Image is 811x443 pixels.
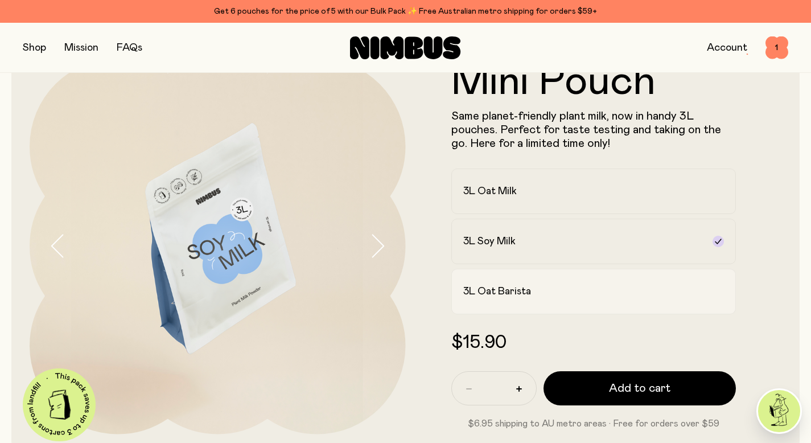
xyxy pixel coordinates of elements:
button: Add to cart [544,371,736,405]
a: FAQs [117,43,142,53]
button: 1 [765,36,788,59]
h2: 3L Oat Milk [463,184,517,198]
a: Account [707,43,747,53]
img: agent [758,390,800,432]
h2: 3L Oat Barista [463,285,531,298]
p: $6.95 shipping to AU metro areas · Free for orders over $59 [451,417,736,430]
h2: 3L Soy Milk [463,235,516,248]
span: $15.90 [451,334,507,352]
h1: Mini Pouch [451,61,736,102]
img: illustration-carton.png [40,385,79,424]
div: Get 6 pouches for the price of 5 with our Bulk Pack ✨ Free Australian metro shipping for orders $59+ [23,5,788,18]
p: Same planet-friendly plant milk, now in handy 3L pouches. Perfect for taste testing and taking on... [451,109,736,150]
span: Add to cart [609,380,670,396]
a: Mission [64,43,98,53]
